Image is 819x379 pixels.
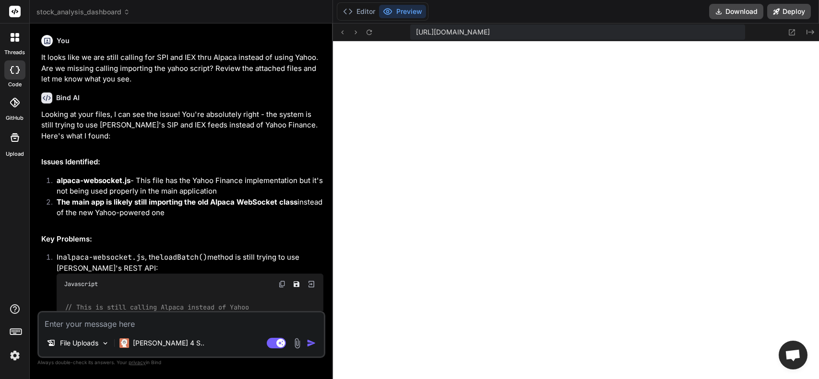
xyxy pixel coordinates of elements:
[379,5,426,18] button: Preview
[63,253,145,262] code: alpaca-websocket.js
[41,234,323,245] h2: Key Problems:
[56,93,80,103] h6: Bind AI
[101,339,109,347] img: Pick Models
[57,252,323,274] p: In , the method is still trying to use [PERSON_NAME]'s REST API:
[4,48,25,57] label: threads
[49,197,323,218] li: instead of the new Yahoo-powered one
[8,80,22,89] label: code
[57,36,70,46] h6: You
[57,197,297,207] strong: The main app is likely still importing the old Alpaca WebSocket class
[41,52,323,85] p: It looks like we are still calling for SPI and IEX thru Alpaca instead of using Yahoo. Are we mis...
[64,280,98,288] span: Javascript
[36,7,130,17] span: stock_analysis_dashboard
[290,277,303,291] button: Save file
[307,338,316,348] img: icon
[339,5,379,18] button: Editor
[292,338,303,349] img: attachment
[779,341,807,369] a: Open chat
[767,4,811,19] button: Deploy
[60,338,98,348] p: File Uploads
[41,157,323,168] h2: Issues Identified:
[41,109,323,142] p: Looking at your files, I can see the issue! You're absolutely right - the system is still trying ...
[49,175,323,197] li: - This file has the Yahoo Finance implementation but it's not being used properly in the main app...
[65,303,249,311] span: // This is still calling Alpaca instead of Yahoo
[6,114,24,122] label: GitHub
[333,41,819,379] iframe: Preview
[416,27,490,37] span: [URL][DOMAIN_NAME]
[307,280,316,288] img: Open in Browser
[7,347,23,364] img: settings
[6,150,24,158] label: Upload
[160,253,207,262] code: loadBatch()
[129,359,146,365] span: privacy
[278,280,286,288] img: copy
[37,358,325,367] p: Always double-check its answers. Your in Bind
[119,338,129,348] img: Claude 4 Sonnet
[133,338,204,348] p: [PERSON_NAME] 4 S..
[709,4,763,19] button: Download
[57,176,131,185] strong: alpaca-websocket.js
